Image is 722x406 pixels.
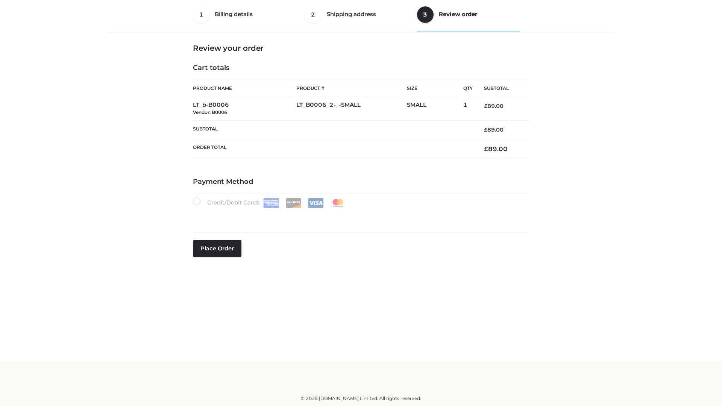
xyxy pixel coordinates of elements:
[330,198,346,208] img: Mastercard
[263,198,279,208] img: Amex
[193,80,296,97] th: Product Name
[193,240,241,257] button: Place order
[193,139,473,159] th: Order Total
[285,198,302,208] img: Discover
[463,97,473,121] td: 1
[193,64,529,72] h4: Cart totals
[463,80,473,97] th: Qty
[193,198,347,208] label: Credit/Debit Cards
[484,145,508,153] bdi: 89.00
[407,97,463,121] td: SMALL
[112,395,610,402] div: © 2025 [DOMAIN_NAME] Limited. All rights reserved.
[484,126,487,133] span: £
[308,198,324,208] img: Visa
[296,80,407,97] th: Product #
[193,97,296,121] td: LT_b-B0006
[484,103,504,109] bdi: 89.00
[484,126,504,133] bdi: 89.00
[197,211,525,220] iframe: Secure card payment input frame
[193,178,529,186] h4: Payment Method
[473,80,529,97] th: Subtotal
[484,103,487,109] span: £
[296,97,407,121] td: LT_B0006_2-_-SMALL
[484,145,488,153] span: £
[193,109,227,115] small: Vendor: B0006
[193,120,473,139] th: Subtotal
[407,80,460,97] th: Size
[193,44,529,53] h3: Review your order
